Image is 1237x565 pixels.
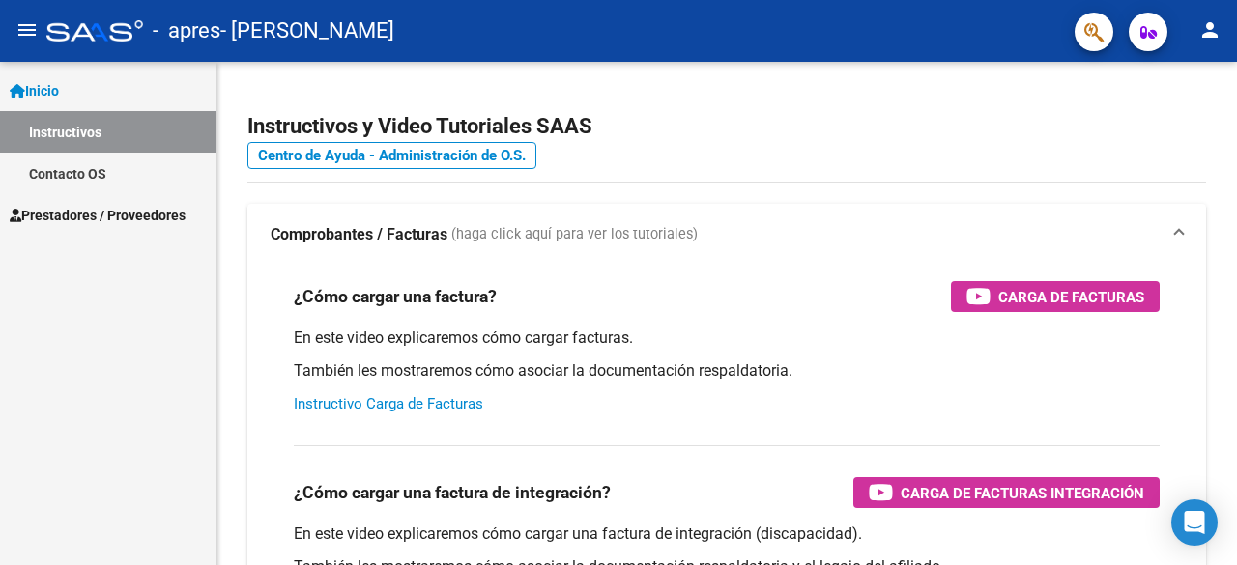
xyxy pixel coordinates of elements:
[294,523,1160,545] p: En este video explicaremos cómo cargar una factura de integración (discapacidad).
[247,108,1206,145] h2: Instructivos y Video Tutoriales SAAS
[294,479,611,506] h3: ¿Cómo cargar una factura de integración?
[951,281,1160,312] button: Carga de Facturas
[294,283,497,310] h3: ¿Cómo cargar una factura?
[220,10,394,52] span: - [PERSON_NAME]
[10,205,186,226] span: Prestadores / Proveedores
[294,327,1160,349] p: En este video explicaremos cómo cargar facturas.
[247,142,536,169] a: Centro de Ayuda - Administración de O.S.
[853,477,1160,508] button: Carga de Facturas Integración
[10,80,59,101] span: Inicio
[15,18,39,42] mat-icon: menu
[451,224,698,245] span: (haga click aquí para ver los tutoriales)
[247,204,1206,266] mat-expansion-panel-header: Comprobantes / Facturas (haga click aquí para ver los tutoriales)
[271,224,447,245] strong: Comprobantes / Facturas
[294,395,483,412] a: Instructivo Carga de Facturas
[1171,499,1218,546] div: Open Intercom Messenger
[294,360,1160,381] p: También les mostraremos cómo asociar la documentación respaldatoria.
[153,10,220,52] span: - apres
[1198,18,1222,42] mat-icon: person
[901,481,1144,505] span: Carga de Facturas Integración
[998,285,1144,309] span: Carga de Facturas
